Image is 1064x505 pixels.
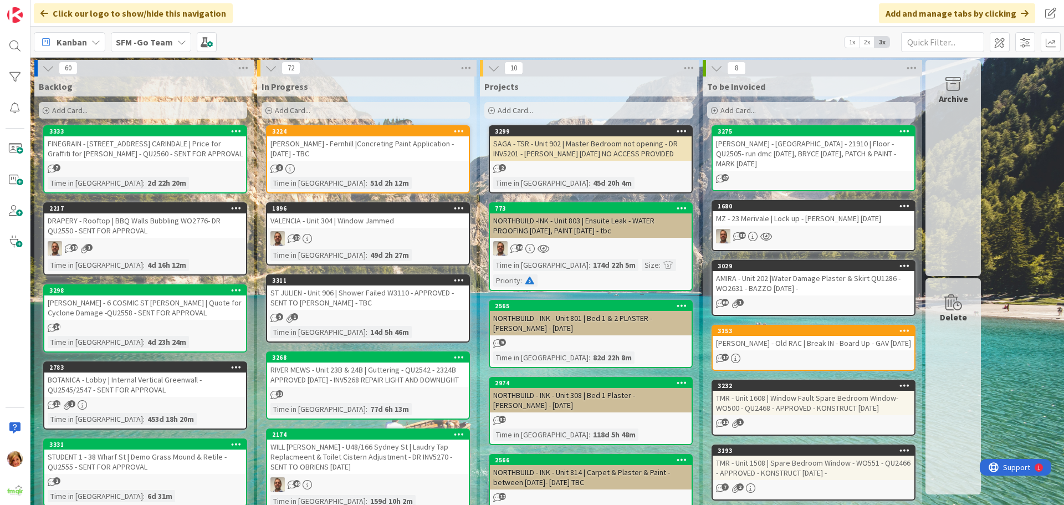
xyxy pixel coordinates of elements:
[145,177,189,189] div: 2d 22h 20m
[85,244,93,251] span: 1
[266,125,470,193] a: 3224[PERSON_NAME] - Fernhill |Concreting Paint Application - [DATE] - TBCTime in [GEOGRAPHIC_DATA...
[367,326,412,338] div: 14d 5h 46m
[267,126,469,136] div: 3224
[499,416,506,423] span: 32
[499,164,506,171] span: 2
[590,177,635,189] div: 45d 20h 4m
[272,431,469,438] div: 2174
[722,483,729,491] span: 7
[860,37,874,48] span: 2x
[716,229,730,243] img: SD
[270,231,285,246] img: SD
[590,259,638,271] div: 174d 22h 5m
[262,81,308,92] span: In Progress
[366,249,367,261] span: :
[713,446,914,456] div: 3193
[713,136,914,171] div: [PERSON_NAME] - [GEOGRAPHIC_DATA] - 21910 | Floor - QU2505- run dmc [DATE], BRYCE [DATE], PATCH &...
[43,284,247,353] a: 3298[PERSON_NAME] - 6 COSMIC ST [PERSON_NAME] | Quote for Cyclone Damage -QU2558 - SENT FOR APPRO...
[44,126,246,161] div: 3333FINEGRAIN - [STREET_ADDRESS] CARINDALE | Price for Graffiti for [PERSON_NAME] - QU2560 - SENT...
[720,105,756,115] span: Add Card...
[490,203,692,238] div: 773NORTHBUILD -INK - Unit 803 | Ensuite Leak - WATER PROOFING [DATE], PAINT [DATE] - tbc
[713,261,914,295] div: 3029AMIRA - Unit 202 |Water Damage Plaster & Skirt QU1286 - WO2631 - BAZZO [DATE] -
[44,440,246,474] div: 3331STUDENT 1 - 38 Wharf St | Demo Grass Mound & Retile - QU2555 - SENT FOR APPROVAL
[499,493,506,500] span: 12
[44,241,246,256] div: SD
[489,202,693,291] a: 773NORTHBUILD -INK - Unit 803 | Ensuite Leak - WATER PROOFING [DATE], PAINT [DATE] - tbcSDTime in...
[48,241,62,256] img: SD
[267,231,469,246] div: SD
[48,177,143,189] div: Time in [GEOGRAPHIC_DATA]
[493,259,589,271] div: Time in [GEOGRAPHIC_DATA]
[44,285,246,320] div: 3298[PERSON_NAME] - 6 COSMIC ST [PERSON_NAME] | Quote for Cyclone Damage -QU2558 - SENT FOR APPROVAL
[267,477,469,492] div: SD
[44,203,246,238] div: 2217DRAPERY - Rooftop | BBQ Walls Bubbling WO2776- DR QU2550 - SENT FOR APPROVAL
[49,287,246,294] div: 3298
[267,353,469,363] div: 3268
[367,177,412,189] div: 51d 2h 12m
[493,241,508,256] img: SD
[58,4,60,13] div: 1
[267,430,469,474] div: 2174WILL [PERSON_NAME] - U48/166 Sydney St | Laudry Tap Replacmeent & Toilet Cistern Adjustment -...
[267,203,469,213] div: 1896
[44,136,246,161] div: FINEGRAIN - [STREET_ADDRESS] CARINDALE | Price for Graffiti for [PERSON_NAME] - QU2560 - SENT FOR...
[736,299,744,306] span: 1
[53,477,60,484] span: 2
[267,353,469,387] div: 3268RIVER MEWS - Unit 23B & 24B | Guttering - QU2542 - 2324B APPROVED [DATE] - INV5268 REPAIR LIG...
[44,203,246,213] div: 2217
[293,480,300,487] span: 46
[713,381,914,415] div: 3232TMR - Unit 1608 | Window Fault Spare Bedroom Window- WO500 - QU2468 - APPROVED - KONSTRUCT [D...
[713,336,914,350] div: [PERSON_NAME] - Old RAC | Break IN - Board Up - GAV [DATE]
[490,311,692,335] div: NORTHBUILD - INK - Unit 801 | Bed 1 & 2 PLASTER - [PERSON_NAME] - [DATE]
[272,354,469,361] div: 3268
[493,429,589,441] div: Time in [GEOGRAPHIC_DATA]
[490,378,692,388] div: 2974
[901,32,984,52] input: Quick Filter...
[53,164,60,171] span: 7
[722,174,729,181] span: 47
[53,400,60,407] span: 21
[267,126,469,161] div: 3224[PERSON_NAME] - Fernhill |Concreting Paint Application - [DATE] - TBC
[712,260,915,316] a: 3029AMIRA - Unit 202 |Water Damage Plaster & Skirt QU1286 - WO2631 - BAZZO [DATE] -
[49,127,246,135] div: 3333
[736,419,744,426] span: 1
[23,2,50,15] span: Support
[589,351,590,364] span: :
[270,403,366,415] div: Time in [GEOGRAPHIC_DATA]
[490,126,692,136] div: 3299
[713,326,914,350] div: 3153[PERSON_NAME] - Old RAC | Break IN - Board Up - GAV [DATE]
[713,261,914,271] div: 3029
[44,363,246,397] div: 2783BOTANICA - Lobby | Internal Vertical Greenwall - QU2545/2547 - SENT FOR APPROVAL
[48,336,143,348] div: Time in [GEOGRAPHIC_DATA]
[293,234,300,241] span: 12
[276,164,283,171] span: 6
[59,62,78,75] span: 60
[490,455,692,489] div: 2566NORTHBUILD - INK - Unit 814 | Carpet & Plaster & Paint - between [DATE]- [DATE] TBC
[270,177,366,189] div: Time in [GEOGRAPHIC_DATA]
[713,126,914,136] div: 3275
[267,430,469,440] div: 2174
[495,127,692,135] div: 3299
[43,125,247,193] a: 3333FINEGRAIN - [STREET_ADDRESS] CARINDALE | Price for Graffiti for [PERSON_NAME] - QU2560 - SENT...
[49,205,246,212] div: 2217
[366,326,367,338] span: :
[34,3,233,23] div: Click our logo to show/hide this navigation
[879,3,1035,23] div: Add and manage tabs by clicking
[366,177,367,189] span: :
[57,35,87,49] span: Kanban
[53,323,60,330] span: 24
[489,377,693,445] a: 2974NORTHBUILD - INK - Unit 308 | Bed 1 Plaster - [PERSON_NAME] - [DATE]Time in [GEOGRAPHIC_DATA]...
[713,201,914,211] div: 1680
[718,127,914,135] div: 3275
[713,381,914,391] div: 3232
[145,336,189,348] div: 4d 23h 24m
[267,203,469,228] div: 1896VALENCIA - Unit 304 | Window Jammed
[739,232,746,239] span: 38
[718,447,914,455] div: 3193
[272,127,469,135] div: 3224
[291,313,298,320] span: 1
[718,327,914,335] div: 3153
[718,382,914,390] div: 3232
[493,351,589,364] div: Time in [GEOGRAPHIC_DATA]
[722,419,729,426] span: 11
[495,456,692,464] div: 2566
